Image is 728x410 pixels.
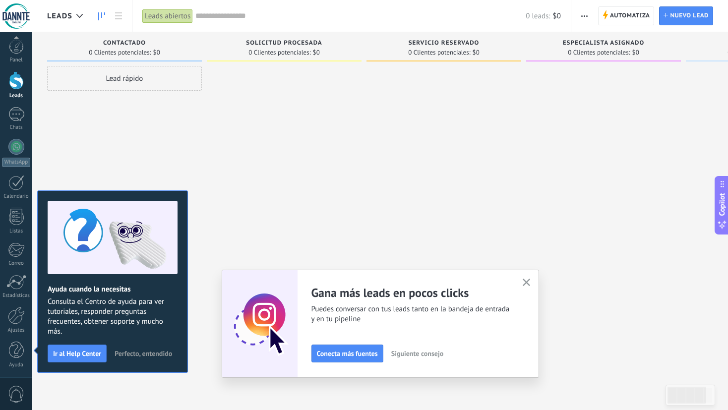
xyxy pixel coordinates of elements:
a: Lista [110,6,127,26]
div: Correo [2,260,31,267]
button: Ir al Help Center [48,345,107,362]
a: Nuevo lead [659,6,713,25]
span: 0 Clientes potenciales: [248,50,310,56]
span: Puedes conversar con tus leads tanto en la bandeja de entrada y en tu pipeline [311,304,511,324]
h2: Ayuda cuando la necesitas [48,285,178,294]
div: Ayuda [2,362,31,368]
span: Conecta más fuentes [317,350,378,357]
div: Solicitud procesada [212,40,357,48]
span: Consulta el Centro de ayuda para ver tutoriales, responder preguntas frecuentes, obtener soporte ... [48,297,178,337]
div: Panel [2,57,31,63]
div: Servicio reservado [371,40,516,48]
div: Lead rápido [47,66,202,91]
div: Ajustes [2,327,31,334]
button: Perfecto, entendido [110,346,177,361]
span: Siguiente consejo [391,350,443,357]
span: Solicitud procesada [246,40,322,47]
span: Servicio reservado [409,40,480,47]
div: Chats [2,124,31,131]
a: Automatiza [598,6,655,25]
span: $0 [473,50,480,56]
span: Automatiza [610,7,650,25]
div: Contactado [52,40,197,48]
div: WhatsApp [2,158,30,167]
span: 0 Clientes potenciales: [408,50,470,56]
button: Conecta más fuentes [311,345,383,362]
div: Leads abiertos [142,9,193,23]
a: Leads [93,6,110,26]
span: Nuevo lead [670,7,709,25]
span: Contactado [103,40,146,47]
div: Especialista asignado [531,40,676,48]
span: 0 Clientes potenciales: [568,50,630,56]
span: $0 [632,50,639,56]
span: Especialista asignado [563,40,644,47]
button: Siguiente consejo [387,346,448,361]
h2: Gana más leads en pocos clicks [311,285,511,300]
span: $0 [313,50,320,56]
span: Leads [47,11,72,21]
div: Calendario [2,193,31,200]
div: Estadísticas [2,293,31,299]
div: Leads [2,93,31,99]
button: Más [577,6,592,25]
span: $0 [153,50,160,56]
span: Copilot [717,193,727,216]
span: 0 leads: [526,11,550,21]
span: 0 Clientes potenciales: [89,50,151,56]
span: Perfecto, entendido [115,350,172,357]
span: $0 [553,11,561,21]
span: Ir al Help Center [53,350,101,357]
div: Listas [2,228,31,234]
